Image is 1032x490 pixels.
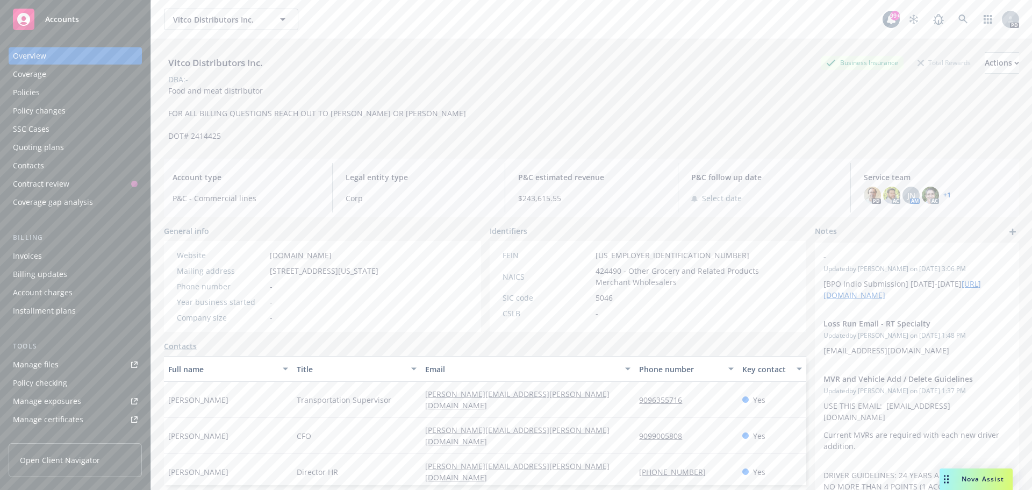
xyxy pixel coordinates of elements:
[9,247,142,265] a: Invoices
[912,56,976,69] div: Total Rewards
[270,312,273,323] span: -
[346,193,492,204] span: Corp
[639,395,691,405] a: 9096355716
[940,468,953,490] div: Drag to move
[952,9,974,30] a: Search
[9,175,142,193] a: Contract review
[270,281,273,292] span: -
[691,172,838,183] span: P&C follow up date
[9,157,142,174] a: Contacts
[164,56,267,70] div: Vitco Distributors Inc.
[13,66,46,83] div: Coverage
[13,47,46,65] div: Overview
[823,278,1010,301] p: [BPO Indio Submission] [DATE]-[DATE]
[9,393,142,410] a: Manage exposures
[9,411,142,428] a: Manage certificates
[168,86,466,141] span: Food and meat distributor FOR ALL BILLING QUESTIONS REACH OUT TO [PERSON_NAME] OR [PERSON_NAME] D...
[9,356,142,373] a: Manage files
[292,356,421,382] button: Title
[9,341,142,352] div: Tools
[421,356,635,382] button: Email
[503,292,591,303] div: SIC code
[922,187,939,204] img: photo
[823,318,983,329] span: Loss Run Email - RT Specialty
[823,264,1010,274] span: Updated by [PERSON_NAME] on [DATE] 3:06 PM
[177,250,266,261] div: Website
[9,102,142,119] a: Policy changes
[177,312,266,323] div: Company size
[164,356,292,382] button: Full name
[962,474,1004,484] span: Nova Assist
[9,429,142,446] a: Manage BORs
[13,411,83,428] div: Manage certificates
[985,52,1019,74] button: Actions
[9,4,142,34] a: Accounts
[177,265,266,276] div: Mailing address
[9,139,142,156] a: Quoting plans
[13,102,66,119] div: Policy changes
[753,430,765,442] span: Yes
[270,296,273,308] span: -
[639,431,691,441] a: 9099005808
[346,172,492,183] span: Legal entity type
[168,74,188,85] div: DBA: -
[45,15,79,24] span: Accounts
[297,430,311,442] span: CFO
[753,466,765,478] span: Yes
[9,66,142,83] a: Coverage
[13,284,73,301] div: Account charges
[168,364,276,375] div: Full name
[864,172,1010,183] span: Service team
[168,394,228,406] span: [PERSON_NAME]
[753,394,765,406] span: Yes
[943,192,951,198] a: +1
[13,120,49,138] div: SSC Cases
[635,356,737,382] button: Phone number
[823,373,983,385] span: MVR and Vehicle Add / Delete Guidelines
[173,193,319,204] span: P&C - Commercial lines
[297,394,391,406] span: Transportation Supervisor
[985,53,1019,73] div: Actions
[425,461,610,482] a: [PERSON_NAME][EMAIL_ADDRESS][PERSON_NAME][DOMAIN_NAME]
[13,429,63,446] div: Manage BORs
[13,84,40,101] div: Policies
[596,265,794,288] span: 424490 - Other Grocery and Related Products Merchant Wholesalers
[13,302,76,319] div: Installment plans
[9,302,142,319] a: Installment plans
[890,11,900,20] div: 99+
[596,308,598,319] span: -
[596,292,613,303] span: 5046
[815,243,1019,309] div: -Updatedby [PERSON_NAME] on [DATE] 3:06 PM[BPO Indio Submission] [DATE]-[DATE][URL][DOMAIN_NAME]
[13,175,69,193] div: Contract review
[177,296,266,308] div: Year business started
[702,193,742,204] span: Select date
[13,356,59,373] div: Manage files
[1006,225,1019,238] a: add
[518,193,665,204] span: $243,615.55
[940,468,1013,490] button: Nova Assist
[270,265,378,276] span: [STREET_ADDRESS][US_STATE]
[425,389,610,410] a: [PERSON_NAME][EMAIL_ADDRESS][PERSON_NAME][DOMAIN_NAME]
[13,247,42,265] div: Invoices
[13,157,44,174] div: Contacts
[297,466,338,478] span: Director HR
[815,309,1019,365] div: Loss Run Email - RT SpecialtyUpdatedby [PERSON_NAME] on [DATE] 1:48 PM[EMAIL_ADDRESS][DOMAIN_NAME]
[823,429,1010,452] p: Current MVRs are required with each new driver addition.
[9,84,142,101] a: Policies
[13,266,67,283] div: Billing updates
[823,386,1010,396] span: Updated by [PERSON_NAME] on [DATE] 1:37 PM
[821,56,904,69] div: Business Insurance
[270,250,332,260] a: [DOMAIN_NAME]
[864,187,881,204] img: photo
[639,364,721,375] div: Phone number
[168,466,228,478] span: [PERSON_NAME]
[823,331,1010,340] span: Updated by [PERSON_NAME] on [DATE] 1:48 PM
[503,250,591,261] div: FEIN
[596,250,749,261] span: [US_EMPLOYER_IDENTIFICATION_NUMBER]
[503,308,591,319] div: CSLB
[297,364,405,375] div: Title
[13,374,67,392] div: Policy checking
[742,364,790,375] div: Key contact
[425,364,619,375] div: Email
